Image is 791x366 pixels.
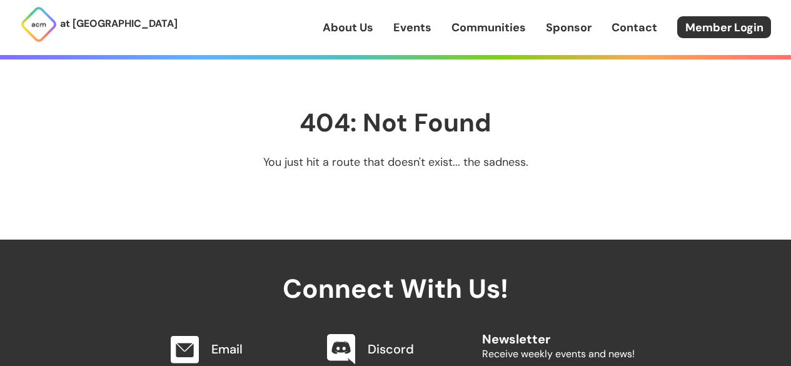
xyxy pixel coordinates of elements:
[96,154,696,170] p: You just hit a route that doesn't exist... the sadness.
[368,341,414,357] a: Discord
[157,240,635,303] h2: Connect With Us!
[482,346,635,362] p: Receive weekly events and news!
[211,341,243,357] a: Email
[546,19,592,36] a: Sponsor
[327,334,355,365] img: Discord
[451,19,526,36] a: Communities
[20,6,178,43] a: at [GEOGRAPHIC_DATA]
[612,19,657,36] a: Contact
[677,16,771,38] a: Member Login
[20,6,58,43] img: ACM Logo
[171,336,199,363] img: Email
[323,19,373,36] a: About Us
[96,109,696,138] h1: 404: Not Found
[60,16,178,32] p: at [GEOGRAPHIC_DATA]
[393,19,431,36] a: Events
[482,320,635,346] h2: Newsletter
